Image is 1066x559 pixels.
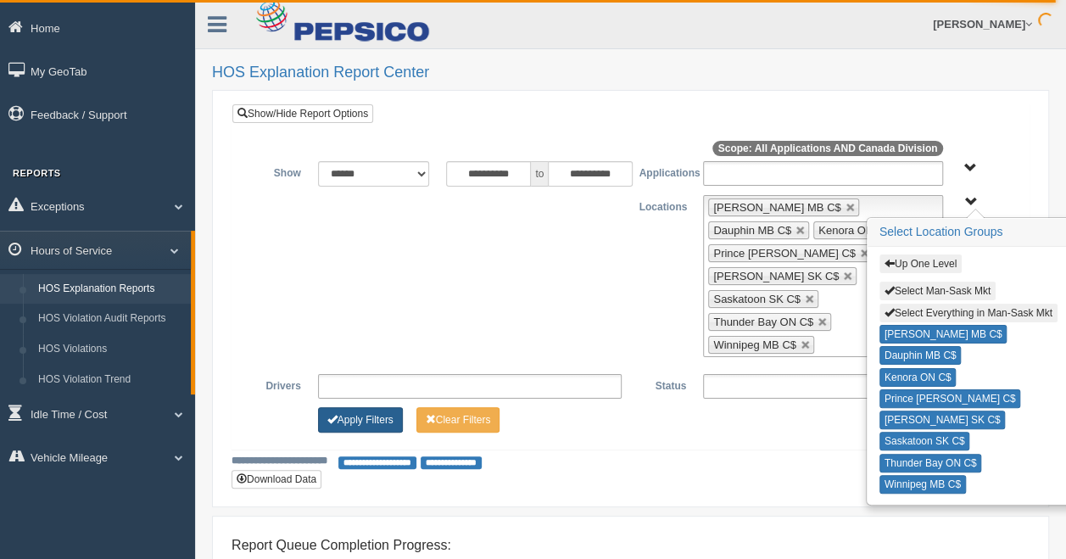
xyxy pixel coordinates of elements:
span: Scope: All Applications AND Canada Division [712,141,944,156]
a: Show/Hide Report Options [232,104,373,123]
button: Winnipeg MB C$ [879,475,966,494]
label: Drivers [245,374,310,394]
h4: Report Queue Completion Progress: [232,538,1030,553]
span: Thunder Bay ON C$ [713,316,813,328]
button: Select Man-Sask Mkt [879,282,996,300]
label: Locations [631,195,695,215]
a: HOS Explanation Reports [31,274,191,305]
label: Status [630,374,695,394]
h2: HOS Explanation Report Center [212,64,1049,81]
button: Prince [PERSON_NAME] C$ [879,389,1021,408]
span: to [531,161,548,187]
label: Show [245,161,310,182]
button: Kenora ON C$ [879,368,957,387]
button: Select Everything in Man-Sask Mkt [879,304,1058,322]
span: [PERSON_NAME] MB C$ [713,201,840,214]
span: Winnipeg MB C$ [713,338,796,351]
a: HOS Violation Audit Reports [31,304,191,334]
button: Up One Level [879,254,962,273]
span: Kenora ON C$ [818,224,890,237]
button: Thunder Bay ON C$ [879,454,982,472]
span: [PERSON_NAME] SK C$ [713,270,839,282]
span: Prince [PERSON_NAME] C$ [713,247,856,260]
a: HOS Violations [31,334,191,365]
button: [PERSON_NAME] SK C$ [879,411,1006,429]
span: Dauphin MB C$ [713,224,791,237]
label: Applications [630,161,695,182]
button: [PERSON_NAME] MB C$ [879,325,1007,344]
span: Saskatoon SK C$ [713,293,801,305]
button: Change Filter Options [416,407,500,433]
button: Dauphin MB C$ [879,346,962,365]
button: Change Filter Options [318,407,403,433]
button: Download Data [232,470,321,489]
a: HOS Violation Trend [31,365,191,395]
button: Saskatoon SK C$ [879,432,970,450]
